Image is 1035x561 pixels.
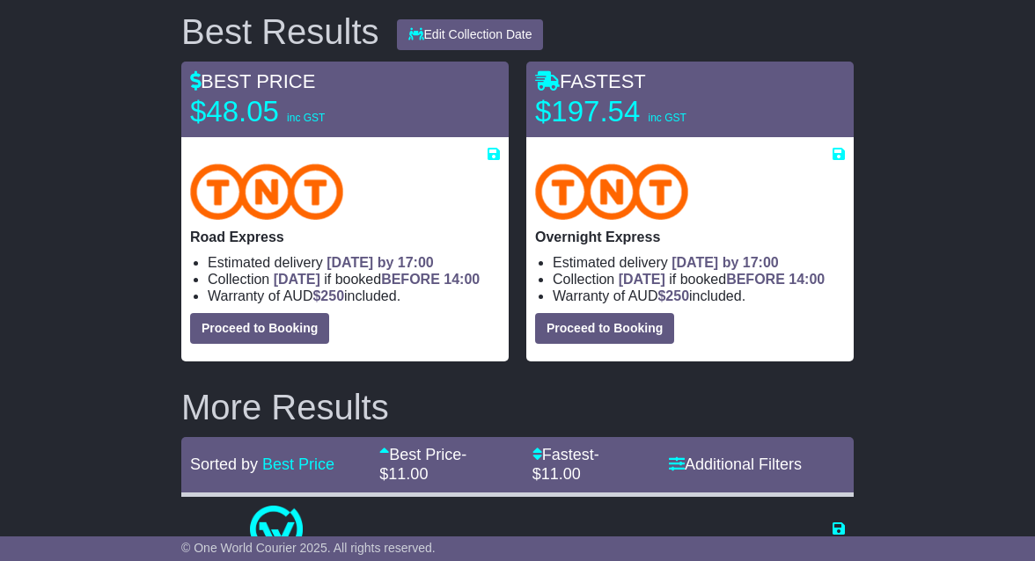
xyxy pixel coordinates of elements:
[190,164,343,220] img: TNT Domestic: Road Express
[379,446,466,483] span: - $
[274,272,480,287] span: if booked
[657,288,689,303] span: $
[672,255,779,270] span: [DATE] by 17:00
[397,19,544,50] button: Edit Collection Date
[172,12,388,51] div: Best Results
[262,455,334,473] a: Best Price
[532,446,599,483] a: Fastest- $11.00
[535,94,755,129] p: $197.54
[619,272,665,287] span: [DATE]
[287,112,325,124] span: inc GST
[274,272,320,287] span: [DATE]
[388,465,428,483] span: 11.00
[381,272,440,287] span: BEFORE
[665,288,689,303] span: 250
[208,271,500,288] li: Collection
[312,288,344,303] span: $
[535,70,646,92] span: FASTEST
[553,254,845,271] li: Estimated delivery
[535,313,674,344] button: Proceed to Booking
[208,288,500,304] li: Warranty of AUD included.
[181,388,854,426] h2: More Results
[190,94,410,129] p: $48.05
[190,313,329,344] button: Proceed to Booking
[327,255,434,270] span: [DATE] by 17:00
[535,164,688,220] img: TNT Domestic: Overnight Express
[541,465,581,483] span: 11.00
[619,272,825,287] span: if booked
[648,112,686,124] span: inc GST
[669,455,802,473] a: Additional Filters
[190,70,315,92] span: BEST PRICE
[789,272,825,287] span: 14:00
[535,229,845,245] p: Overnight Express
[553,288,845,304] li: Warranty of AUD included.
[379,446,466,483] a: Best Price- $11.00
[190,455,258,473] span: Sorted by
[553,271,845,288] li: Collection
[250,506,303,558] img: One World Courier: Same Day Nationwide(quotes take 0.5-1 hour)
[444,272,480,287] span: 14:00
[320,288,344,303] span: 250
[190,229,500,245] p: Road Express
[208,254,500,271] li: Estimated delivery
[181,541,436,555] span: © One World Courier 2025. All rights reserved.
[532,446,599,483] span: - $
[726,272,785,287] span: BEFORE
